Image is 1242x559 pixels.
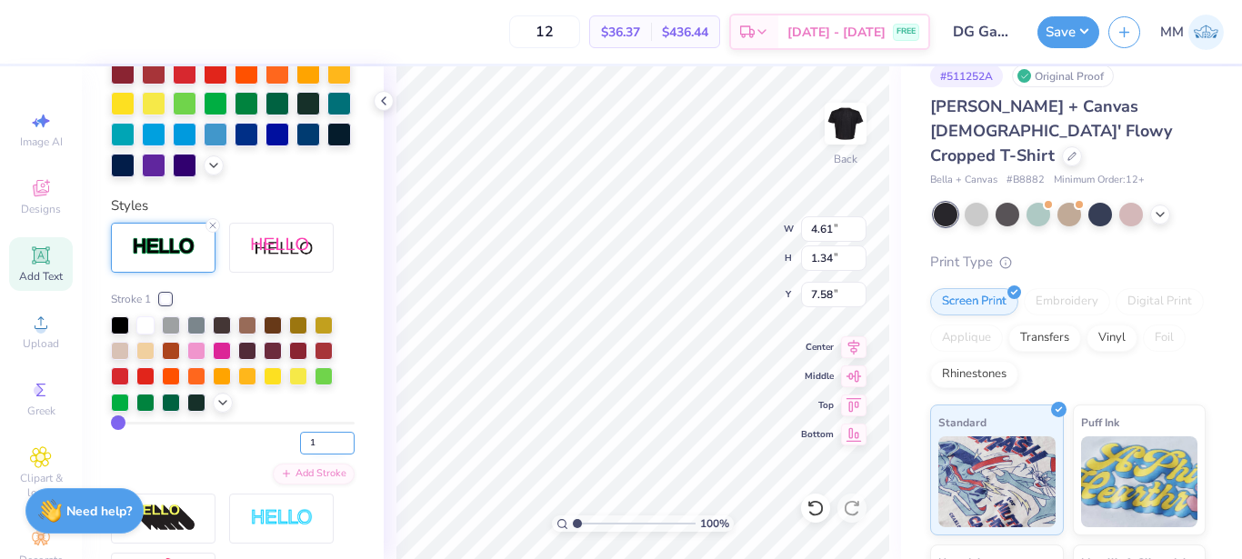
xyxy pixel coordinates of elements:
div: Applique [930,324,1003,352]
div: Add Stroke [273,464,355,484]
img: Back [827,105,864,142]
a: MM [1160,15,1224,50]
span: Bella + Canvas [930,173,997,188]
img: Morgan Montgomery [1188,15,1224,50]
span: Stroke 1 [111,291,151,307]
span: Bottom [801,428,834,441]
div: Screen Print [930,288,1018,315]
span: Top [801,399,834,412]
span: Standard [938,413,987,432]
span: Center [801,341,834,354]
div: Embroidery [1024,288,1110,315]
div: # 511252A [930,65,1003,87]
div: Digital Print [1116,288,1204,315]
span: # B8882 [1007,173,1045,188]
div: Transfers [1008,324,1081,352]
div: Vinyl [1087,324,1137,352]
img: Shadow [250,236,314,259]
img: 3d Illusion [132,504,195,533]
span: FREE [896,25,916,38]
span: $436.44 [662,23,708,42]
div: Styles [111,195,355,216]
input: Untitled Design [939,14,1028,50]
span: Middle [801,370,834,383]
span: [DATE] - [DATE] [787,23,886,42]
button: Save [1037,16,1099,48]
span: $36.37 [601,23,640,42]
img: Stroke [132,236,195,257]
span: Add Text [19,269,63,284]
div: Print Type [930,252,1206,273]
strong: Need help? [66,503,132,520]
div: Original Proof [1012,65,1114,87]
span: Designs [21,202,61,216]
span: Puff Ink [1081,413,1119,432]
span: Greek [27,404,55,418]
img: Negative Space [250,508,314,529]
span: Clipart & logos [9,471,73,500]
span: 100 % [700,515,729,532]
img: Standard [938,436,1056,527]
div: Foil [1143,324,1186,352]
span: Upload [23,336,59,351]
span: MM [1160,22,1184,43]
div: Back [834,151,857,167]
input: – – [509,15,580,48]
div: Rhinestones [930,361,1018,388]
span: [PERSON_NAME] + Canvas [DEMOGRAPHIC_DATA]' Flowy Cropped T-Shirt [930,95,1172,166]
span: Minimum Order: 12 + [1054,173,1145,188]
img: Puff Ink [1081,436,1198,527]
span: Image AI [20,135,63,149]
